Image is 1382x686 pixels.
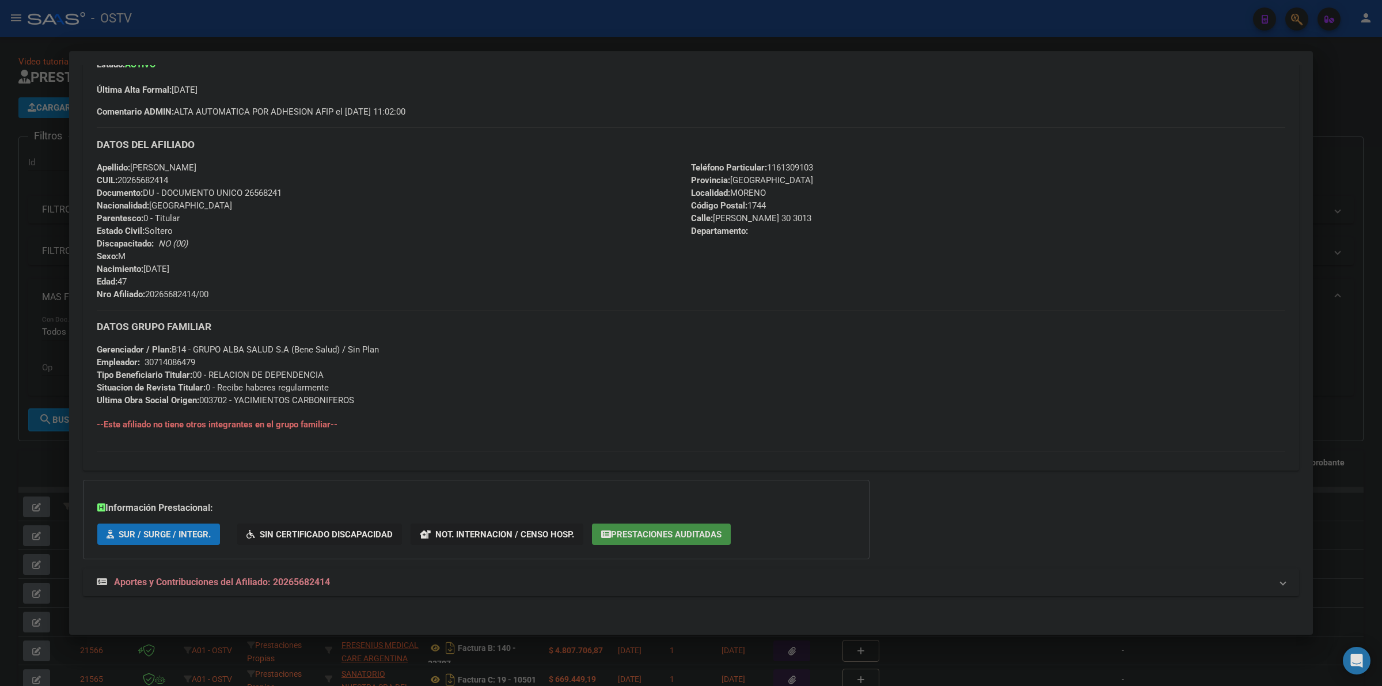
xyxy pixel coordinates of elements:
[97,251,118,261] strong: Sexo:
[1343,647,1370,674] div: Open Intercom Messenger
[691,200,766,211] span: 1744
[611,529,722,540] span: Prestaciones Auditadas
[691,226,748,236] strong: Departamento:
[97,276,117,287] strong: Edad:
[97,370,192,380] strong: Tipo Beneficiario Titular:
[97,395,354,405] span: 003702 - YACIMIENTOS CARBONIFEROS
[97,188,282,198] span: DU - DOCUMENTO UNICO 26568241
[691,200,747,211] strong: Código Postal:
[97,276,127,287] span: 47
[145,356,195,369] div: 30714086479
[97,370,324,380] span: 00 - RELACION DE DEPENDENCIA
[97,251,126,261] span: M
[97,395,199,405] strong: Ultima Obra Social Origen:
[97,289,208,300] span: 20265682414/00
[114,577,330,588] span: Aportes y Contribuciones del Afiliado: 20265682414
[97,357,140,367] strong: Empleador:
[691,162,767,173] strong: Teléfono Particular:
[691,175,730,185] strong: Provincia:
[97,344,379,355] span: B14 - GRUPO ALBA SALUD S.A (Bene Salud) / Sin Plan
[691,162,813,173] span: 1161309103
[97,213,143,223] strong: Parentesco:
[97,501,855,515] h3: Información Prestacional:
[97,264,143,274] strong: Nacimiento:
[97,382,329,393] span: 0 - Recibe haberes regularmente
[435,529,574,540] span: Not. Internacion / Censo Hosp.
[97,175,168,185] span: 20265682414
[691,175,813,185] span: [GEOGRAPHIC_DATA]
[97,162,130,173] strong: Apellido:
[97,226,173,236] span: Soltero
[97,344,172,355] strong: Gerenciador / Plan:
[691,188,730,198] strong: Localidad:
[97,213,180,223] span: 0 - Titular
[97,85,198,95] span: [DATE]
[97,200,149,211] strong: Nacionalidad:
[97,105,405,118] span: ALTA AUTOMATICA POR ADHESION AFIP el [DATE] 11:02:00
[97,382,206,393] strong: Situacion de Revista Titular:
[97,524,220,545] button: SUR / SURGE / INTEGR.
[97,238,154,249] strong: Discapacitado:
[97,162,196,173] span: [PERSON_NAME]
[97,85,172,95] strong: Última Alta Formal:
[83,568,1299,596] mat-expansion-panel-header: Aportes y Contribuciones del Afiliado: 20265682414
[97,107,174,117] strong: Comentario ADMIN:
[97,175,117,185] strong: CUIL:
[260,529,393,540] span: Sin Certificado Discapacidad
[97,289,145,300] strong: Nro Afiliado:
[97,59,125,70] strong: Estado:
[592,524,731,545] button: Prestaciones Auditadas
[97,418,1285,431] h4: --Este afiliado no tiene otros integrantes en el grupo familiar--
[158,238,188,249] i: NO (00)
[97,200,232,211] span: [GEOGRAPHIC_DATA]
[691,213,713,223] strong: Calle:
[97,320,1285,333] h3: DATOS GRUPO FAMILIAR
[691,213,811,223] span: [PERSON_NAME] 30 3013
[691,188,766,198] span: MORENO
[97,188,143,198] strong: Documento:
[125,59,155,70] strong: ACTIVO
[237,524,402,545] button: Sin Certificado Discapacidad
[411,524,583,545] button: Not. Internacion / Censo Hosp.
[119,529,211,540] span: SUR / SURGE / INTEGR.
[97,138,1285,151] h3: DATOS DEL AFILIADO
[97,226,145,236] strong: Estado Civil:
[97,264,169,274] span: [DATE]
